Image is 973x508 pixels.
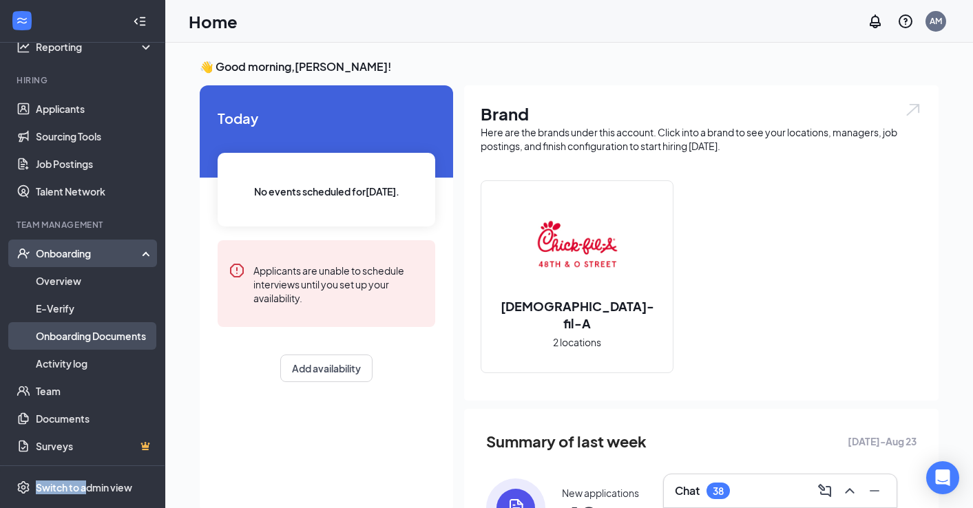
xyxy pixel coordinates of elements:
span: Summary of last week [486,430,647,454]
svg: Notifications [867,13,883,30]
a: Job Postings [36,150,154,178]
a: Sourcing Tools [36,123,154,150]
button: Add availability [280,354,373,382]
span: [DATE] - Aug 23 [848,434,917,449]
svg: Minimize [866,483,883,499]
a: Activity log [36,350,154,377]
button: Minimize [864,480,886,502]
h3: 👋 Good morning, [PERSON_NAME] ! [200,59,939,74]
svg: QuestionInfo [897,13,914,30]
h3: Chat [675,483,700,498]
span: No events scheduled for [DATE] . [254,184,399,199]
a: Onboarding Documents [36,322,154,350]
svg: Collapse [133,14,147,28]
div: Onboarding [36,246,142,260]
img: open.6027fd2a22e1237b5b06.svg [904,102,922,118]
div: Hiring [17,74,151,86]
div: Team Management [17,219,151,231]
div: Open Intercom Messenger [926,461,959,494]
div: Switch to admin view [36,480,132,494]
svg: Error [229,262,245,279]
a: Talent Network [36,178,154,205]
a: E-Verify [36,295,154,322]
h2: [DEMOGRAPHIC_DATA]-fil-A [481,297,673,332]
img: Chick-fil-A [533,204,621,292]
button: ChevronUp [839,480,861,502]
h1: Home [189,10,238,33]
button: ComposeMessage [814,480,836,502]
span: Today [218,107,435,129]
svg: Analysis [17,40,30,54]
a: SurveysCrown [36,432,154,460]
span: 2 locations [553,335,601,350]
div: 38 [713,485,724,497]
h1: Brand [481,102,922,125]
div: Applicants are unable to schedule interviews until you set up your availability. [253,262,424,305]
a: Team [36,377,154,405]
svg: UserCheck [17,246,30,260]
div: Reporting [36,40,154,54]
a: Documents [36,405,154,432]
svg: Settings [17,480,30,494]
svg: ComposeMessage [817,483,833,499]
a: Applicants [36,95,154,123]
div: AM [930,15,942,27]
svg: ChevronUp [841,483,858,499]
div: New applications [562,486,639,500]
div: Here are the brands under this account. Click into a brand to see your locations, managers, job p... [481,125,922,153]
svg: WorkstreamLogo [15,14,29,28]
a: Overview [36,267,154,295]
